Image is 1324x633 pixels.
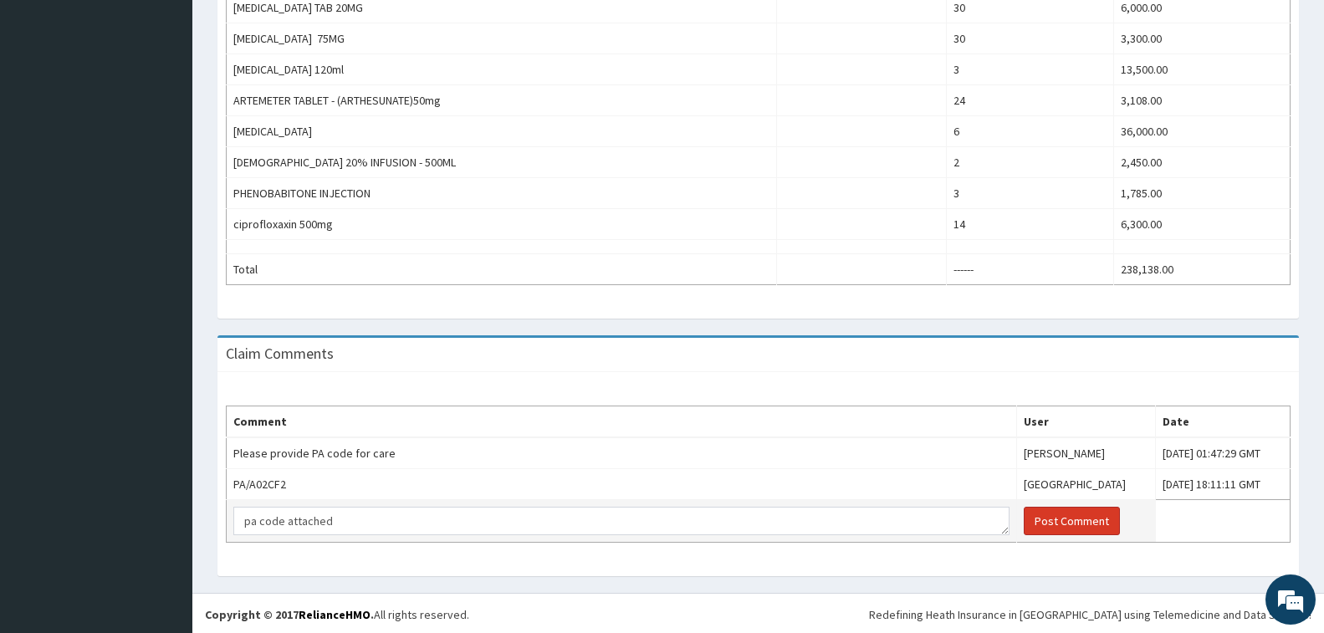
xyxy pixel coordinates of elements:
[1156,437,1291,469] td: [DATE] 01:47:29 GMT
[1024,507,1120,535] button: Post Comment
[227,23,777,54] td: [MEDICAL_DATA] 75MG
[227,469,1017,500] td: PA/A02CF2
[1114,85,1291,116] td: 3,108.00
[1114,254,1291,285] td: 238,138.00
[227,254,777,285] td: Total
[1156,469,1291,500] td: [DATE] 18:11:11 GMT
[1016,437,1156,469] td: [PERSON_NAME]
[31,84,68,125] img: d_794563401_company_1708531726252_794563401
[947,85,1114,116] td: 24
[227,209,777,240] td: ciprofloxaxin 500mg
[205,607,374,622] strong: Copyright © 2017 .
[947,209,1114,240] td: 14
[947,254,1114,285] td: ------
[299,607,371,622] a: RelianceHMO
[947,147,1114,178] td: 2
[227,437,1017,469] td: Please provide PA code for care
[227,116,777,147] td: [MEDICAL_DATA]
[87,94,281,115] div: Chat with us now
[227,54,777,85] td: [MEDICAL_DATA] 120ml
[1114,54,1291,85] td: 13,500.00
[8,457,319,515] textarea: Type your message and hit 'Enter'
[947,23,1114,54] td: 30
[227,406,1017,438] th: Comment
[947,178,1114,209] td: 3
[1114,178,1291,209] td: 1,785.00
[227,178,777,209] td: PHENOBABITONE INJECTION
[869,606,1311,623] div: Redefining Heath Insurance in [GEOGRAPHIC_DATA] using Telemedicine and Data Science!
[1016,469,1156,500] td: [GEOGRAPHIC_DATA]
[1114,116,1291,147] td: 36,000.00
[1016,406,1156,438] th: User
[226,346,334,361] h3: Claim Comments
[947,116,1114,147] td: 6
[1156,406,1291,438] th: Date
[233,507,1010,535] textarea: pa code attached
[274,8,314,48] div: Minimize live chat window
[1114,23,1291,54] td: 3,300.00
[97,211,231,380] span: We're online!
[1114,147,1291,178] td: 2,450.00
[227,147,777,178] td: [DEMOGRAPHIC_DATA] 20% INFUSION - 500ML
[227,85,777,116] td: ARTEMETER TABLET - (ARTHESUNATE)50mg
[1114,209,1291,240] td: 6,300.00
[947,54,1114,85] td: 3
